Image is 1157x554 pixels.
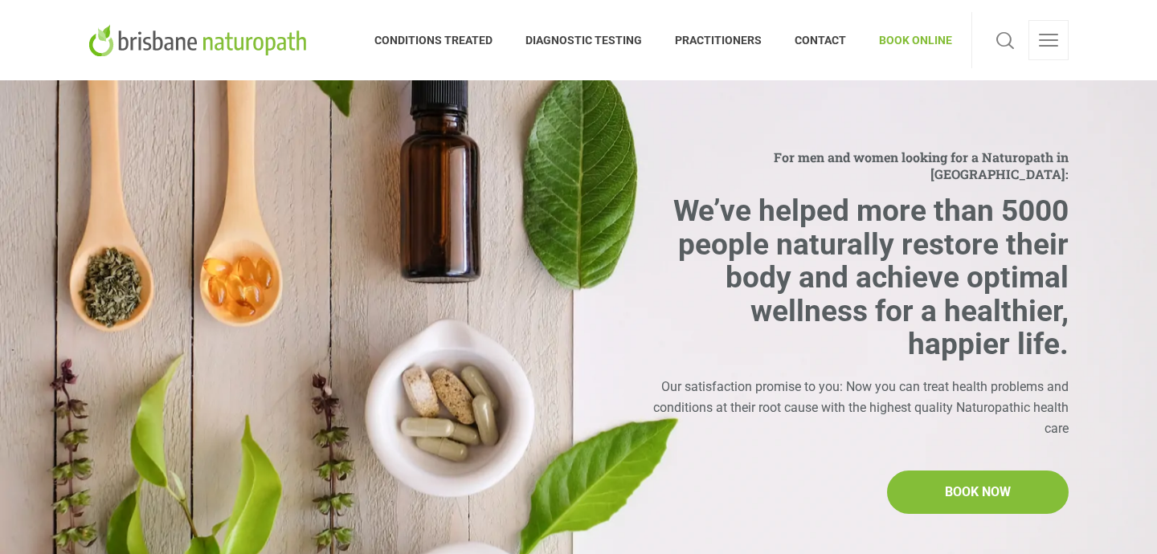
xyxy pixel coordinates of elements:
span: For men and women looking for a Naturopath in [GEOGRAPHIC_DATA]: [645,149,1069,182]
a: CONDITIONS TREATED [374,12,509,68]
h2: We’ve helped more than 5000 people naturally restore their body and achieve optimal wellness for ... [645,194,1069,361]
span: DIAGNOSTIC TESTING [509,27,659,53]
a: DIAGNOSTIC TESTING [509,12,659,68]
a: BOOK ONLINE [863,12,952,68]
span: PRACTITIONERS [659,27,779,53]
span: BOOK NOW [945,482,1011,503]
a: Brisbane Naturopath [88,12,313,68]
a: BOOK NOW [887,470,1069,514]
span: CONTACT [779,27,863,53]
a: Search [991,20,1019,60]
div: Our satisfaction promise to you: Now you can treat health problems and conditions at their root c... [645,377,1069,438]
a: PRACTITIONERS [659,12,779,68]
span: BOOK ONLINE [863,27,952,53]
img: Brisbane Naturopath [88,24,313,56]
span: CONDITIONS TREATED [374,27,509,53]
a: CONTACT [779,12,863,68]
